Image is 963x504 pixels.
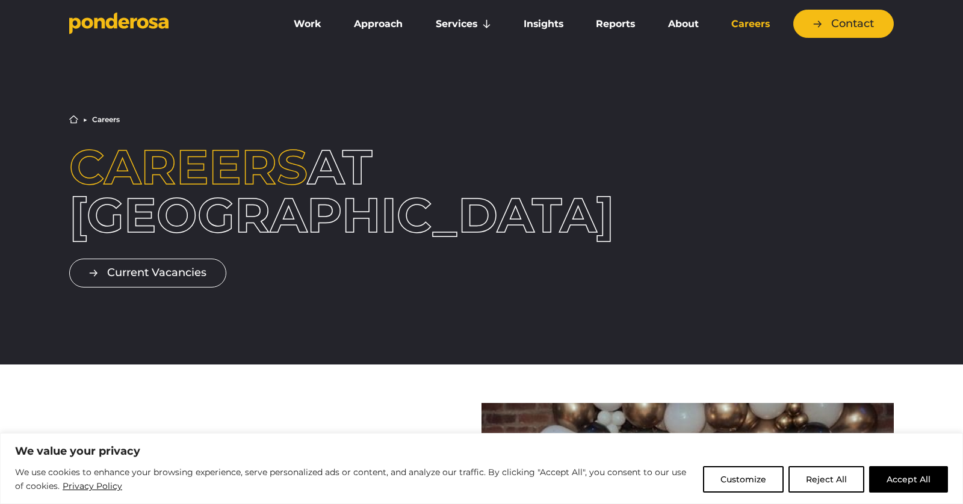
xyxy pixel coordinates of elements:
[15,444,948,458] p: We value your privacy
[717,11,784,37] a: Careers
[92,116,120,123] li: Careers
[582,11,649,37] a: Reports
[15,466,694,494] p: We use cookies to enhance your browsing experience, serve personalized ads or content, and analyz...
[788,466,864,493] button: Reject All
[422,11,505,37] a: Services
[69,12,262,36] a: Go to homepage
[280,11,335,37] a: Work
[83,116,87,123] li: ▶︎
[793,10,894,38] a: Contact
[62,479,123,493] a: Privacy Policy
[69,143,402,239] h1: at [GEOGRAPHIC_DATA]
[69,115,78,124] a: Home
[869,466,948,493] button: Accept All
[703,466,784,493] button: Customize
[69,138,308,196] span: Careers
[69,259,226,287] a: Current Vacancies
[654,11,712,37] a: About
[510,11,577,37] a: Insights
[340,11,416,37] a: Approach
